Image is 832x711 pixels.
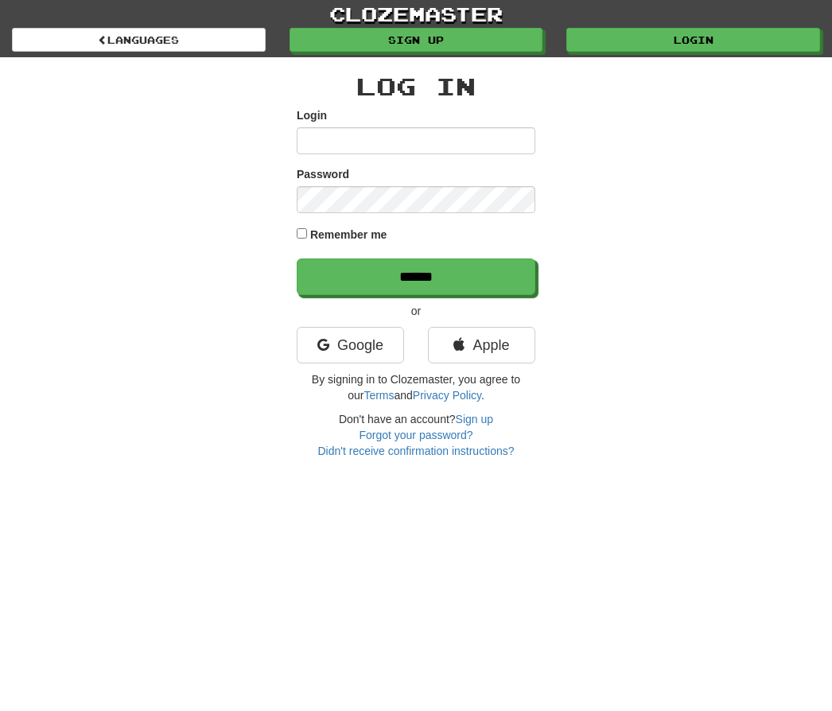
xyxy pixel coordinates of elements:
label: Login [297,107,327,123]
div: Don't have an account? [297,411,535,459]
a: Sign up [290,28,543,52]
a: Sign up [456,413,493,425]
label: Password [297,166,349,182]
a: Apple [428,327,535,363]
a: Forgot your password? [359,429,472,441]
a: Login [566,28,820,52]
p: By signing in to Clozemaster, you agree to our and . [297,371,535,403]
a: Google [297,327,404,363]
a: Didn't receive confirmation instructions? [317,445,514,457]
a: Privacy Policy [413,389,481,402]
h2: Log In [297,73,535,99]
label: Remember me [310,227,387,243]
a: Languages [12,28,266,52]
a: Terms [364,389,394,402]
p: or [297,303,535,319]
